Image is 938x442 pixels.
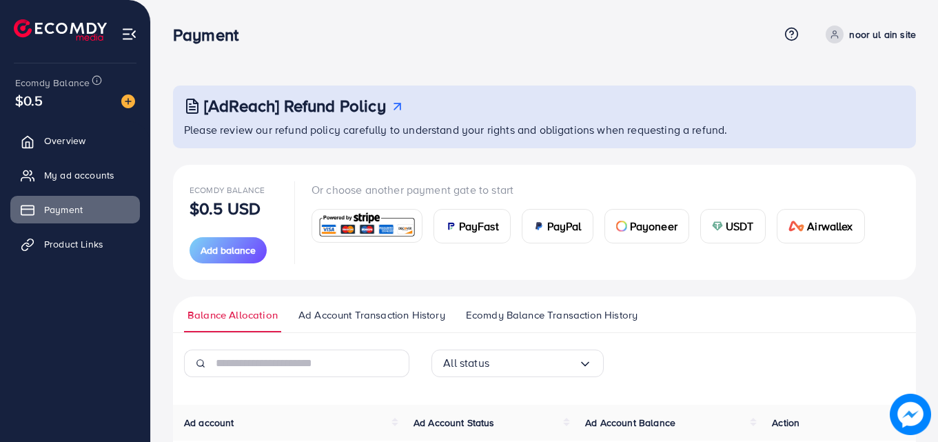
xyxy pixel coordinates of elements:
[459,218,499,234] span: PayFast
[772,416,799,430] span: Action
[414,416,495,430] span: Ad Account Status
[316,211,418,241] img: card
[726,218,754,234] span: USDT
[173,25,249,45] h3: Payment
[201,243,256,257] span: Add balance
[44,237,103,251] span: Product Links
[522,209,593,243] a: cardPayPal
[890,394,930,434] img: image
[712,221,723,232] img: card
[820,26,916,43] a: noor ul ain site
[489,352,578,374] input: Search for option
[204,96,386,116] h3: [AdReach] Refund Policy
[312,209,422,243] a: card
[533,221,544,232] img: card
[10,230,140,258] a: Product Links
[788,221,805,232] img: card
[312,181,876,198] p: Or choose another payment gate to start
[604,209,689,243] a: cardPayoneer
[443,352,489,374] span: All status
[10,127,140,154] a: Overview
[187,308,278,323] span: Balance Allocation
[431,350,604,377] div: Search for option
[700,209,766,243] a: cardUSDT
[630,218,677,234] span: Payoneer
[15,76,90,90] span: Ecomdy Balance
[10,161,140,189] a: My ad accounts
[807,218,853,234] span: Airwallex
[466,308,638,323] span: Ecomdy Balance Transaction History
[190,184,265,196] span: Ecomdy Balance
[616,221,627,232] img: card
[44,203,83,217] span: Payment
[445,221,456,232] img: card
[44,134,85,148] span: Overview
[14,19,107,41] img: logo
[10,196,140,223] a: Payment
[121,94,135,108] img: image
[44,168,114,182] span: My ad accounts
[434,209,511,243] a: cardPayFast
[15,90,43,110] span: $0.5
[190,200,261,217] p: $0.5 USD
[298,308,445,323] span: Ad Account Transaction History
[547,218,582,234] span: PayPal
[190,237,267,263] button: Add balance
[585,416,675,430] span: Ad Account Balance
[184,416,234,430] span: Ad account
[184,121,908,138] p: Please review our refund policy carefully to understand your rights and obligations when requesti...
[849,26,916,43] p: noor ul ain site
[121,26,137,42] img: menu
[777,209,865,243] a: cardAirwallex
